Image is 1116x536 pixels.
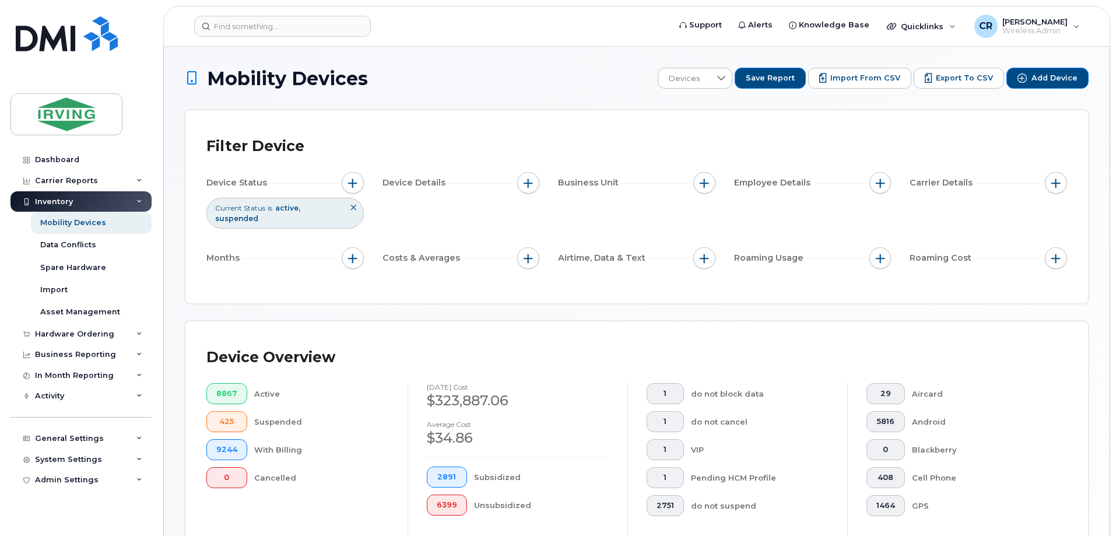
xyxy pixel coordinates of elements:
div: Subsidized [474,467,609,488]
button: 9244 [206,439,247,460]
span: Current Status [215,203,265,213]
button: Export to CSV [914,68,1004,89]
button: 1 [647,467,684,488]
span: 5816 [876,417,895,426]
span: 1 [657,445,674,454]
span: Months [206,252,243,264]
button: Import from CSV [808,68,911,89]
div: Aircard [912,383,1049,404]
div: $34.86 [427,428,609,448]
span: Roaming Usage [734,252,807,264]
span: Device Status [206,177,271,189]
div: Cancelled [254,467,389,488]
h4: Average cost [427,421,609,428]
button: 8867 [206,383,247,404]
button: 2751 [647,495,684,516]
span: 1464 [876,501,895,510]
div: do not suspend [691,495,829,516]
button: 29 [866,383,905,404]
span: Export to CSV [936,73,993,83]
span: 0 [876,445,895,454]
button: Save Report [735,68,806,89]
span: Import from CSV [830,73,900,83]
button: 425 [206,411,247,432]
span: Save Report [746,73,795,83]
span: 6399 [437,500,457,510]
button: 2891 [427,467,467,488]
button: Add Device [1006,68,1089,89]
span: Roaming Cost [910,252,975,264]
span: Carrier Details [910,177,976,189]
span: Business Unit [558,177,622,189]
div: Android [912,411,1049,432]
button: 5816 [866,411,905,432]
span: is [268,203,272,213]
span: 9244 [216,445,237,454]
div: $323,887.06 [427,391,609,411]
span: Costs & Averages [382,252,464,264]
span: Devices [658,68,710,89]
button: 1 [647,439,684,460]
div: Device Overview [206,342,335,373]
button: 6399 [427,495,467,516]
div: VIP [691,439,829,460]
div: Filter Device [206,131,304,162]
button: 0 [866,439,905,460]
button: 1464 [866,495,905,516]
div: Cell Phone [912,467,1049,488]
span: Mobility Devices [207,68,368,89]
span: 0 [216,473,237,482]
span: suspended [215,214,258,223]
h4: [DATE] cost [427,383,609,391]
div: GPS [912,495,1049,516]
span: active [275,204,300,212]
div: do not cancel [691,411,829,432]
span: 29 [876,389,895,398]
button: 1 [647,411,684,432]
span: Add Device [1031,73,1078,83]
span: 1 [657,473,674,482]
span: 2891 [437,472,457,482]
span: 1 [657,389,674,398]
span: 408 [876,473,895,482]
div: Suspended [254,411,389,432]
span: 425 [216,417,237,426]
div: With Billing [254,439,389,460]
div: Blackberry [912,439,1049,460]
div: Unsubsidized [474,495,609,516]
div: do not block data [691,383,829,404]
span: 2751 [657,501,674,510]
span: Airtime, Data & Text [558,252,649,264]
div: Pending HCM Profile [691,467,829,488]
span: Device Details [382,177,449,189]
button: 0 [206,467,247,488]
span: Employee Details [734,177,814,189]
button: 1 [647,383,684,404]
span: 1 [657,417,674,426]
button: 408 [866,467,905,488]
div: Active [254,383,389,404]
span: 8867 [216,389,237,398]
